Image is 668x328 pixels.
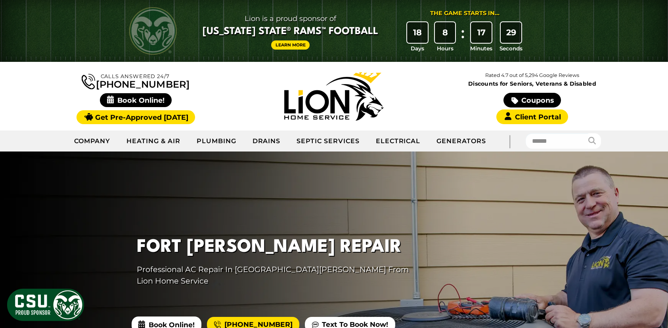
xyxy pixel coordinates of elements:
a: Learn More [271,40,310,50]
a: Electrical [368,131,429,151]
div: The Game Starts in... [430,9,500,18]
span: [US_STATE] State® Rams™ Football [203,25,378,38]
div: 18 [407,22,428,43]
a: Drains [245,131,289,151]
span: Discounts for Seniors, Veterans & Disabled [435,81,630,86]
a: Client Portal [496,109,568,124]
h1: Fort [PERSON_NAME] Repair [137,234,425,261]
span: Days [411,44,424,52]
a: Plumbing [189,131,245,151]
a: Heating & Air [119,131,188,151]
div: 8 [435,22,456,43]
a: Company [66,131,119,151]
a: Coupons [503,93,561,107]
span: Book Online! [100,93,172,107]
div: | [494,130,526,152]
a: [PHONE_NUMBER] [82,72,189,89]
p: Rated 4.7 out of 5,294 Google Reviews [433,71,631,80]
div: 29 [501,22,521,43]
span: Seconds [500,44,523,52]
p: Professional AC Repair In [GEOGRAPHIC_DATA][PERSON_NAME] From Lion Home Service [137,264,425,287]
span: Hours [437,44,454,52]
span: Minutes [470,44,492,52]
span: Lion is a proud sponsor of [203,12,378,25]
img: Lion Home Service [284,72,383,121]
div: : [459,22,467,53]
div: 17 [471,22,492,43]
img: CSU Rams logo [129,7,177,55]
a: Septic Services [289,131,367,151]
a: Generators [429,131,494,151]
a: Get Pre-Approved [DATE] [77,110,195,124]
img: CSU Sponsor Badge [6,288,85,322]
